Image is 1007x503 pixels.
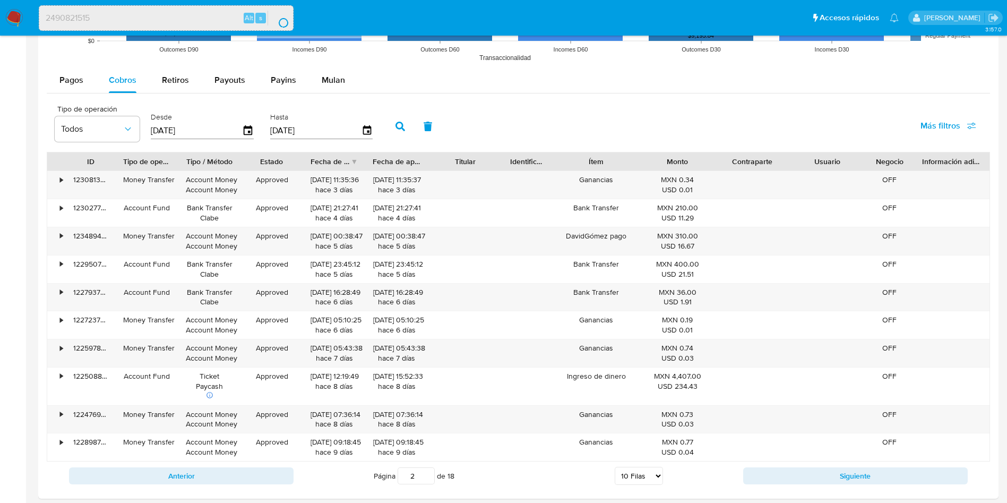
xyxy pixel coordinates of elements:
[268,11,289,25] button: search-icon
[820,12,879,23] span: Accesos rápidos
[245,13,253,23] span: Alt
[924,13,984,23] p: ivonne.perezonofre@mercadolibre.com.mx
[988,12,999,23] a: Salir
[39,11,293,25] input: Buscar usuario o caso...
[985,25,1002,33] span: 3.157.0
[259,13,262,23] span: s
[890,13,899,22] a: Notificaciones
